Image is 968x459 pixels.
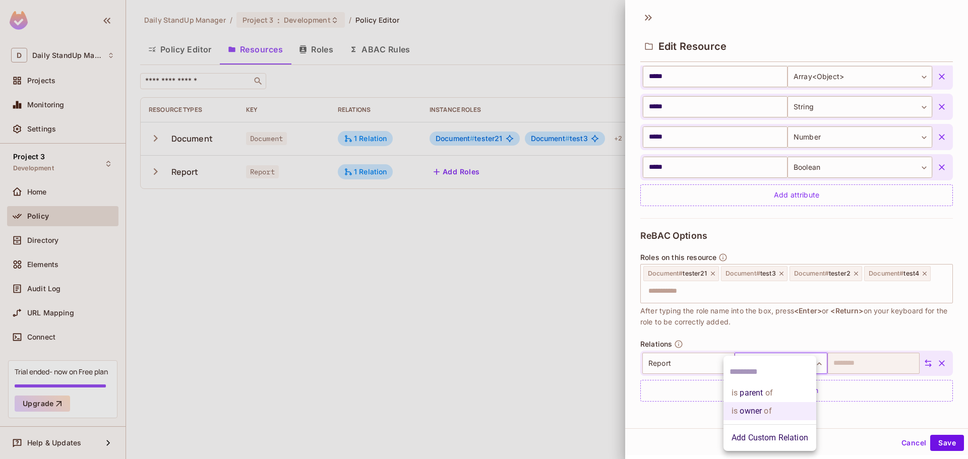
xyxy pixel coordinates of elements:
span: of [762,405,771,417]
li: parent [723,384,816,402]
li: owner [723,402,816,420]
span: of [763,387,772,399]
li: Add Custom Relation [723,429,816,447]
span: is [732,405,740,417]
span: is [732,387,740,399]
